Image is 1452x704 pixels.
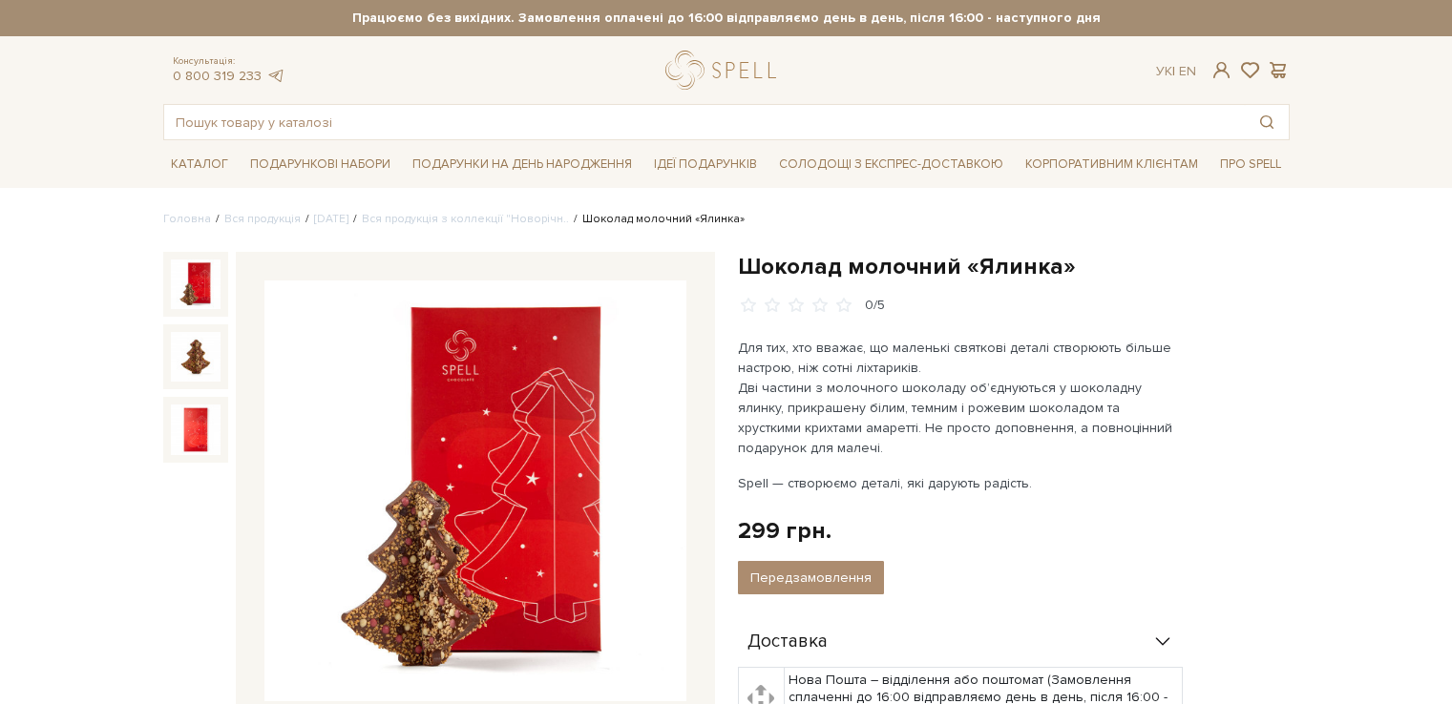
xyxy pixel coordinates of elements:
button: Пошук товару у каталозі [1245,105,1289,139]
p: Для тих, хто вважає, що маленькі святкові деталі створюють більше настрою, ніж сотні ліхтариків. ... [738,338,1186,458]
a: Про Spell [1212,150,1289,179]
a: Корпоративним клієнтам [1018,150,1206,179]
li: Шоколад молочний «Ялинка» [569,211,745,228]
span: Консультація: [173,55,285,68]
img: Шоколад молочний «Ялинка» [171,259,221,309]
a: telegram [266,68,285,84]
div: Ук [1156,63,1196,80]
h1: Шоколад молочний «Ялинка» [738,252,1290,281]
p: Spell — створюємо деталі, які дарують радість. [738,473,1186,493]
span: Доставка [747,633,828,651]
img: Шоколад молочний «Ялинка» [171,332,221,382]
a: Ідеї подарунків [646,150,765,179]
a: Каталог [163,150,236,179]
a: 0 800 319 233 [173,68,262,84]
a: Подарункові набори [242,150,398,179]
div: 0/5 [865,297,885,315]
div: 299 грн. [738,516,831,546]
a: logo [665,51,785,90]
input: Пошук товару у каталозі [164,105,1245,139]
a: Вся продукція [224,212,301,226]
img: Шоколад молочний «Ялинка» [264,280,686,702]
a: Головна [163,212,211,226]
span: | [1172,63,1175,79]
a: Вся продукція з коллекції "Новорічн.. [362,212,569,226]
img: Шоколад молочний «Ялинка» [171,404,221,454]
button: Передзамовлення [738,561,884,594]
a: [DATE] [314,212,348,226]
a: Солодощі з експрес-доставкою [771,148,1011,180]
strong: Працюємо без вихідних. Замовлення оплачені до 16:00 відправляємо день в день, після 16:00 - насту... [163,10,1290,27]
a: En [1179,63,1196,79]
a: Подарунки на День народження [405,150,640,179]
